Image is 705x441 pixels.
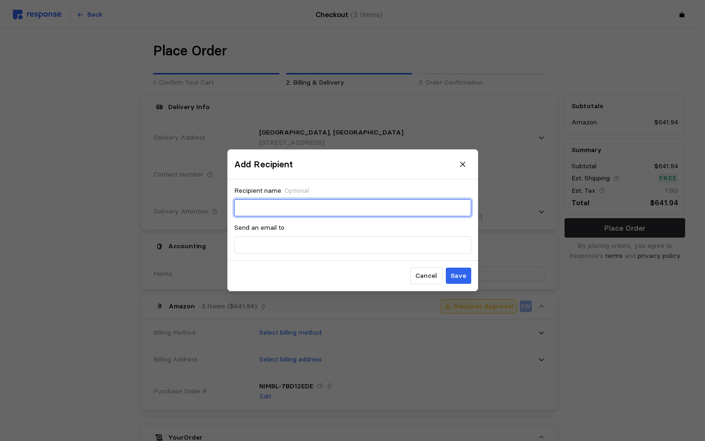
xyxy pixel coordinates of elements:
[450,271,466,281] p: Save
[285,186,309,196] span: Optional
[415,271,437,281] p: Cancel
[445,268,471,284] button: Save
[234,158,293,171] h3: Add Recipient
[410,267,442,285] button: Cancel
[234,186,471,199] div: Recipient name
[234,223,471,237] div: Send an email to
